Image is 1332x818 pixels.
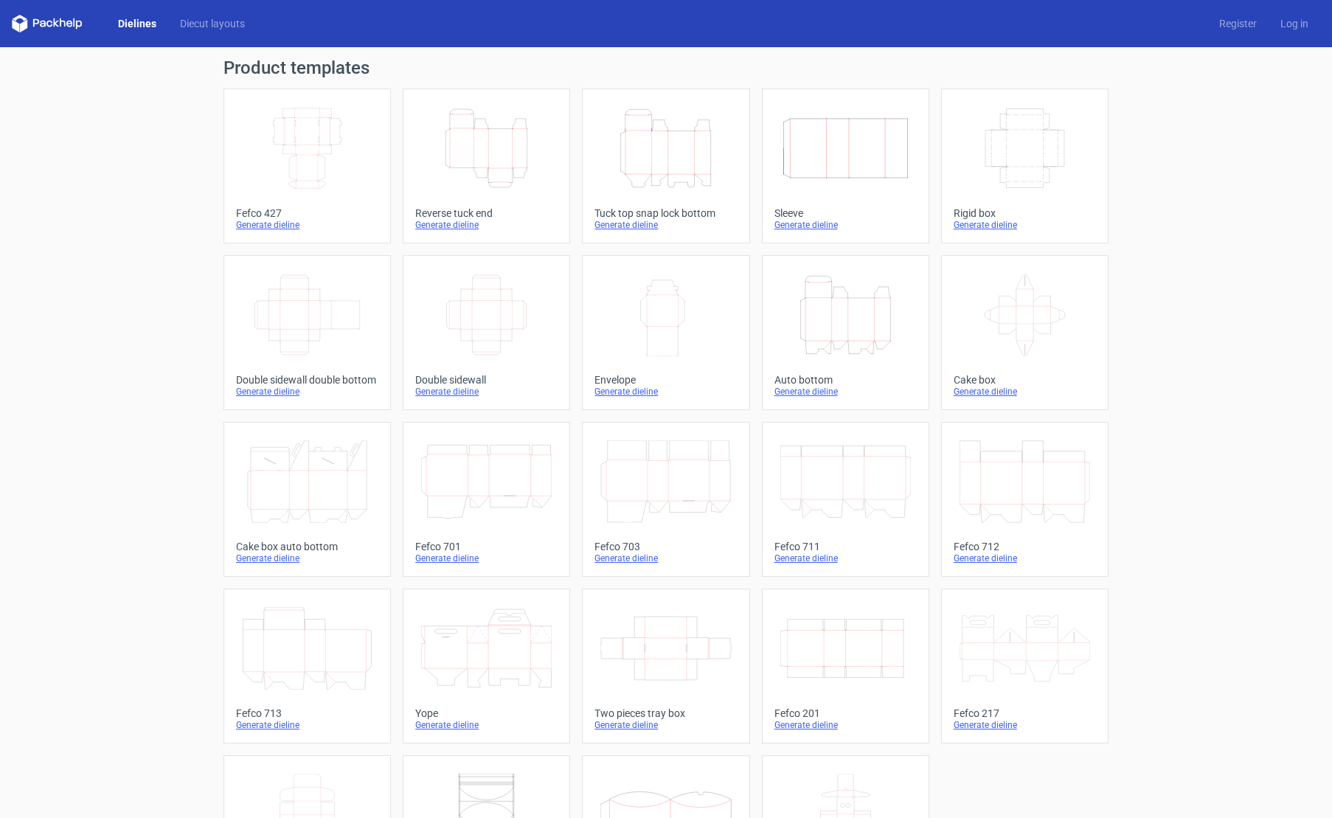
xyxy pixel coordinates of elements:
a: SleeveGenerate dieline [762,89,929,243]
div: Envelope [594,374,737,386]
div: Generate dieline [774,219,917,231]
a: Two pieces tray boxGenerate dieline [582,589,749,744]
div: Reverse tuck end [415,207,558,219]
div: Generate dieline [236,552,378,564]
div: Double sidewall double bottom [236,374,378,386]
a: Double sidewall double bottomGenerate dieline [223,255,391,410]
h1: Product templates [223,59,1109,77]
a: Tuck top snap lock bottomGenerate dieline [582,89,749,243]
div: Generate dieline [954,719,1096,731]
a: EnvelopeGenerate dieline [582,255,749,410]
div: Generate dieline [236,719,378,731]
div: Yope [415,707,558,719]
a: Rigid boxGenerate dieline [941,89,1109,243]
div: Generate dieline [954,386,1096,398]
div: Generate dieline [594,386,737,398]
div: Auto bottom [774,374,917,386]
a: Fefco 703Generate dieline [582,422,749,577]
div: Fefco 701 [415,541,558,552]
div: Fefco 217 [954,707,1096,719]
div: Sleeve [774,207,917,219]
div: Generate dieline [415,552,558,564]
div: Generate dieline [594,219,737,231]
a: Fefco 701Generate dieline [403,422,570,577]
div: Fefco 711 [774,541,917,552]
div: Generate dieline [236,219,378,231]
div: Generate dieline [774,552,917,564]
a: Fefco 217Generate dieline [941,589,1109,744]
div: Cake box [954,374,1096,386]
div: Generate dieline [415,386,558,398]
div: Fefco 713 [236,707,378,719]
div: Generate dieline [594,552,737,564]
a: Fefco 201Generate dieline [762,589,929,744]
a: Fefco 712Generate dieline [941,422,1109,577]
div: Tuck top snap lock bottom [594,207,737,219]
div: Two pieces tray box [594,707,737,719]
a: Cake box auto bottomGenerate dieline [223,422,391,577]
a: Fefco 711Generate dieline [762,422,929,577]
div: Rigid box [954,207,1096,219]
a: Fefco 713Generate dieline [223,589,391,744]
a: Double sidewallGenerate dieline [403,255,570,410]
div: Fefco 201 [774,707,917,719]
a: Register [1207,16,1269,31]
div: Fefco 712 [954,541,1096,552]
div: Fefco 703 [594,541,737,552]
div: Generate dieline [236,386,378,398]
div: Generate dieline [415,719,558,731]
a: Log in [1269,16,1320,31]
div: Generate dieline [954,552,1096,564]
div: Generate dieline [774,386,917,398]
a: Fefco 427Generate dieline [223,89,391,243]
a: Cake boxGenerate dieline [941,255,1109,410]
div: Generate dieline [415,219,558,231]
div: Generate dieline [594,719,737,731]
a: Dielines [106,16,168,31]
div: Generate dieline [774,719,917,731]
a: Auto bottomGenerate dieline [762,255,929,410]
div: Double sidewall [415,374,558,386]
div: Cake box auto bottom [236,541,378,552]
a: YopeGenerate dieline [403,589,570,744]
div: Generate dieline [954,219,1096,231]
div: Fefco 427 [236,207,378,219]
a: Diecut layouts [168,16,257,31]
a: Reverse tuck endGenerate dieline [403,89,570,243]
